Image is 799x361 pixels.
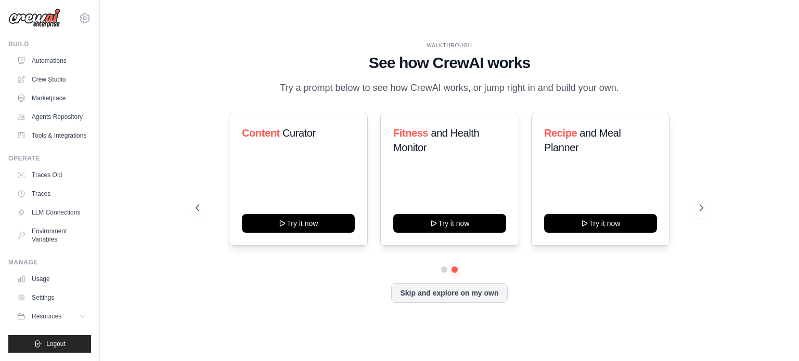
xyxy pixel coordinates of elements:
a: Tools & Integrations [12,127,91,144]
div: WALKTHROUGH [196,42,703,49]
div: Build [8,40,91,48]
span: and Meal Planner [544,127,621,153]
a: Traces [12,185,91,202]
p: Try a prompt below to see how CrewAI works, or jump right in and build your own. [275,81,624,96]
h1: See how CrewAI works [196,54,703,72]
a: Usage [12,271,91,287]
iframe: Chat Widget [747,311,799,361]
a: Settings [12,289,91,306]
a: Automations [12,52,91,69]
span: Recipe [544,127,577,139]
button: Resources [12,308,91,325]
a: Crew Studio [12,71,91,88]
button: Try it now [242,214,355,233]
a: Environment Variables [12,223,91,248]
span: Resources [32,312,61,320]
span: Fitness [393,127,428,139]
span: and Health Monitor [393,127,479,153]
div: Manage [8,258,91,266]
a: Agents Repository [12,109,91,125]
button: Skip and explore on my own [391,283,507,303]
span: Curator [282,127,316,139]
button: Try it now [393,214,506,233]
span: Content [242,127,280,139]
span: Logout [46,340,66,348]
a: LLM Connections [12,204,91,221]
a: Traces Old [12,167,91,183]
div: Operate [8,154,91,163]
button: Try it now [544,214,657,233]
img: Logo [8,8,60,28]
button: Logout [8,335,91,353]
a: Marketplace [12,90,91,106]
